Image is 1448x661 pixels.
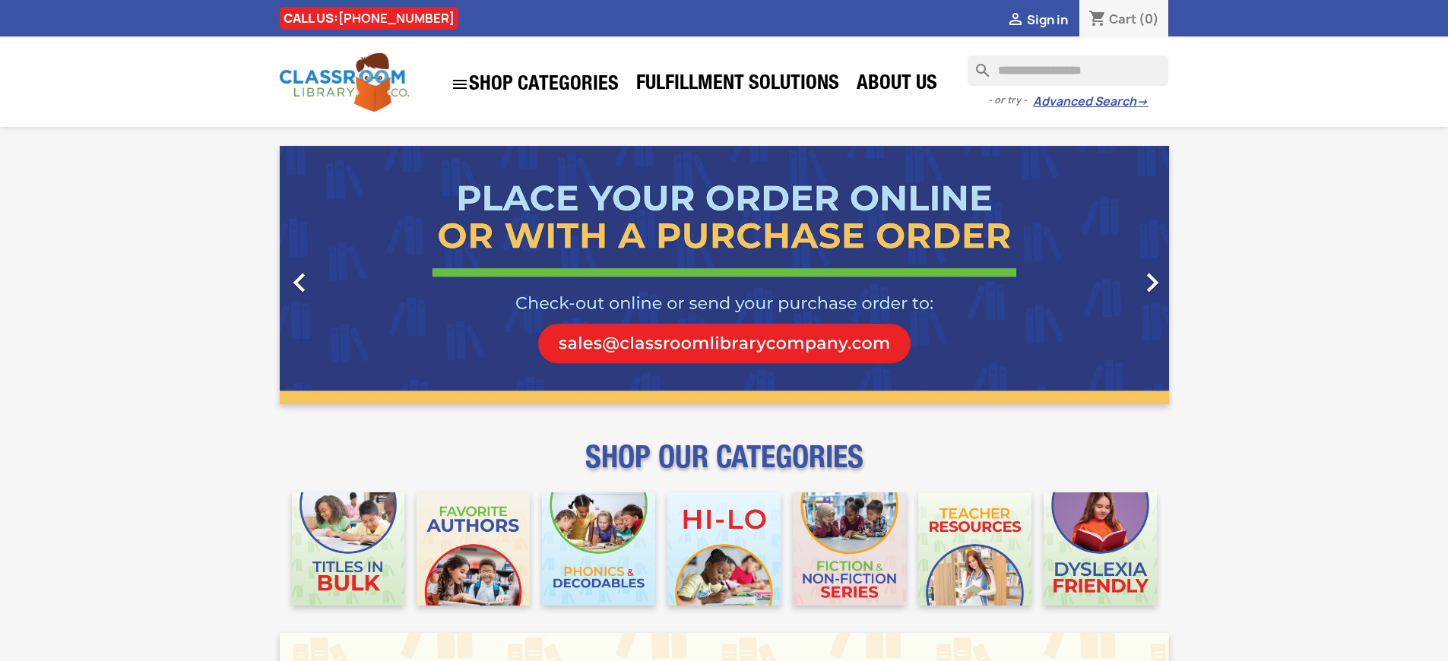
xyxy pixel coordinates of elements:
span: Sign in [1027,11,1068,28]
img: CLC_Fiction_Nonfiction_Mobile.jpg [793,492,906,606]
span: (0) [1139,11,1159,27]
a: Next [1035,146,1169,404]
i: shopping_cart [1088,11,1107,29]
i: search [968,55,986,74]
i:  [1133,264,1171,302]
span: - or try - [988,93,1033,108]
span: Cart [1109,11,1136,27]
p: SHOP OUR CATEGORIES [280,453,1169,480]
span: → [1136,94,1148,109]
div: CALL US: [280,7,458,30]
i:  [451,75,469,93]
i:  [1006,11,1025,30]
img: CLC_Bulk_Mobile.jpg [292,492,405,606]
img: CLC_Phonics_And_Decodables_Mobile.jpg [542,492,655,606]
i:  [280,264,318,302]
img: Classroom Library Company [280,53,409,112]
a: About Us [849,70,945,100]
img: CLC_Dyslexia_Mobile.jpg [1044,492,1157,606]
ul: Carousel container [280,146,1169,404]
a: SHOP CATEGORIES [443,68,626,101]
a: Previous [280,146,413,404]
a:  Sign in [1006,11,1068,28]
img: CLC_Favorite_Authors_Mobile.jpg [417,492,530,606]
input: Search [968,55,1168,86]
a: [PHONE_NUMBER] [338,10,455,27]
img: CLC_Teacher_Resources_Mobile.jpg [918,492,1031,606]
a: Advanced Search→ [1033,94,1148,109]
img: CLC_HiLo_Mobile.jpg [667,492,781,606]
a: Fulfillment Solutions [629,70,847,100]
